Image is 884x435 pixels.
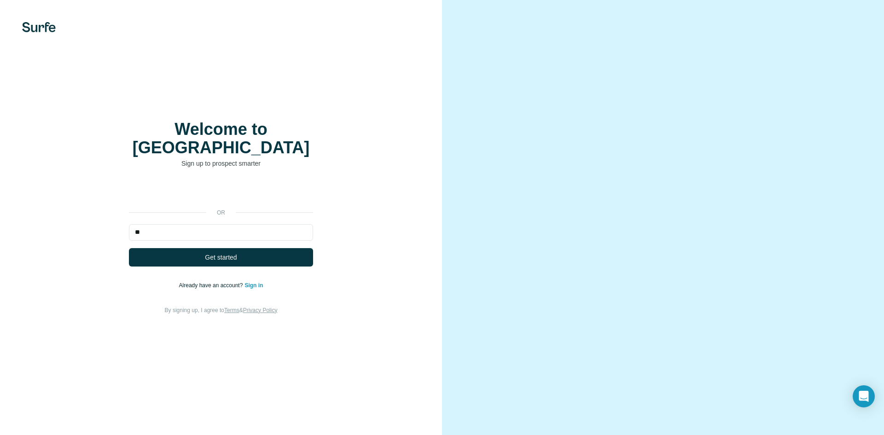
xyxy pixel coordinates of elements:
p: Sign up to prospect smarter [129,159,313,168]
button: Get started [129,248,313,267]
span: Already have an account? [179,282,245,289]
a: Privacy Policy [243,307,278,313]
a: Terms [224,307,239,313]
h1: Welcome to [GEOGRAPHIC_DATA] [129,120,313,157]
a: Sign in [244,282,263,289]
div: Open Intercom Messenger [853,385,875,407]
span: Get started [205,253,237,262]
span: By signing up, I agree to & [165,307,278,313]
iframe: Sign in with Google Button [124,182,318,202]
img: Surfe's logo [22,22,56,32]
p: or [206,209,236,217]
